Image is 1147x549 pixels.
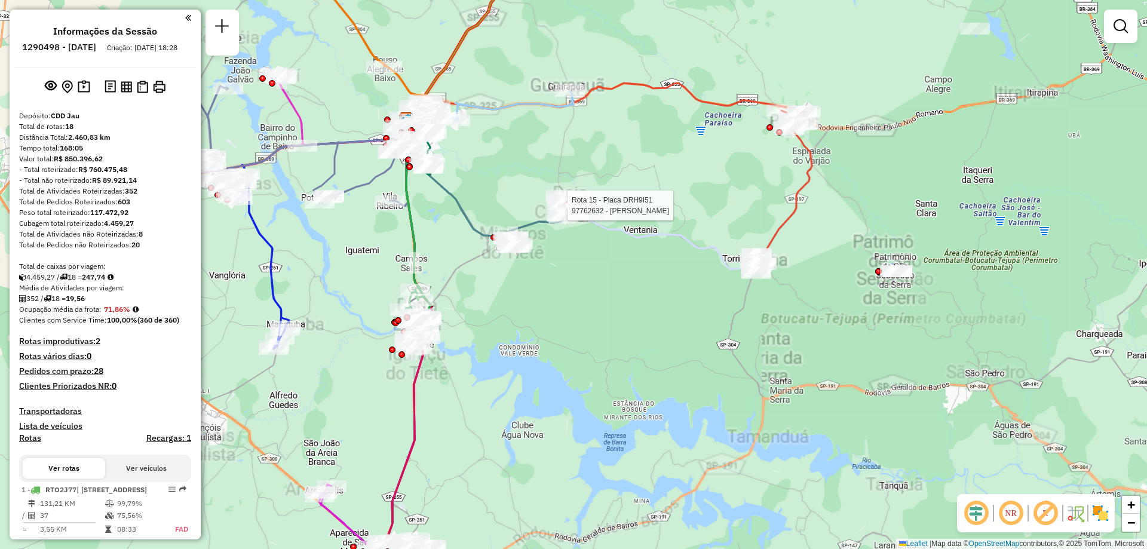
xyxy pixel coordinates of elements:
[1109,14,1133,38] a: Exibir filtros
[19,274,26,281] i: Cubagem total roteirizado
[19,421,191,431] h4: Lista de veículos
[104,305,130,314] strong: 71,86%
[104,219,134,228] strong: 4.459,27
[131,240,140,249] strong: 20
[94,366,103,376] strong: 28
[402,314,432,326] div: Atividade não roteirizada - JACOMINI e SALVE LTD
[1031,499,1060,527] span: Exibir rótulo
[1066,504,1085,523] img: Fluxo de ruas
[962,499,990,527] span: Ocultar deslocamento
[92,176,137,185] strong: R$ 89.921,14
[105,458,188,479] button: Ver veículos
[39,523,105,535] td: 3,55 KM
[19,406,191,416] h4: Transportadoras
[22,523,27,535] td: =
[118,78,134,94] button: Visualizar relatório de Roteirização
[133,306,139,313] em: Média calculada utilizando a maior ocupação (%Peso ou %Cubagem) de cada rota da sessão. Rotas cro...
[19,186,191,197] div: Total de Atividades Roteirizadas:
[19,295,26,302] i: Total de Atividades
[19,132,191,143] div: Distância Total:
[125,186,137,195] strong: 352
[19,336,191,346] h4: Rotas improdutivas:
[19,218,191,229] div: Cubagem total roteirizado:
[116,510,163,522] td: 75,56%
[19,229,191,240] div: Total de Atividades não Roteirizadas:
[996,499,1025,527] span: Ocultar NR
[163,523,189,535] td: FAD
[53,26,157,37] h4: Informações da Sessão
[39,510,105,522] td: 37
[96,336,100,346] strong: 2
[59,78,75,96] button: Centralizar mapa no depósito ou ponto de apoio
[87,351,91,361] strong: 0
[1091,504,1110,523] img: Exibir/Ocultar setores
[960,23,990,35] div: Atividade não roteirizada - MERCEARIA DO PRETO
[19,366,103,376] h4: Pedidos com prazo:
[146,433,191,443] h4: Recargas: 1
[19,293,191,304] div: 352 / 18 =
[68,133,111,142] strong: 2.460,83 km
[1122,514,1140,532] a: Zoom out
[51,111,79,120] strong: CDD Jau
[105,500,114,507] i: % de utilização do peso
[137,315,179,324] strong: (360 de 360)
[415,124,445,136] div: Atividade não roteirizada - FELIPE FREITAS GIGLI
[19,315,107,324] span: Clientes com Service Time:
[78,165,127,174] strong: R$ 760.475,48
[880,265,910,277] div: Atividade não roteirizada - ALEX DONIZETE GOMES
[28,500,35,507] i: Distância Total
[19,111,191,121] div: Depósito:
[19,433,41,443] a: Rotas
[1127,497,1135,512] span: +
[139,229,143,238] strong: 8
[60,274,68,281] i: Total de rotas
[60,143,83,152] strong: 168:05
[44,295,51,302] i: Total de rotas
[398,112,414,127] img: CDD Jau
[930,539,931,548] span: |
[107,315,137,324] strong: 100,00%
[896,539,1147,549] div: Map data © contributors,© 2025 TomTom, Microsoft
[1127,515,1135,530] span: −
[112,381,116,391] strong: 0
[28,512,35,519] i: Total de Atividades
[400,113,416,128] img: 640 UDC Light WCL Villa Carvalho
[116,523,163,535] td: 08:33
[102,42,182,53] div: Criação: [DATE] 18:28
[54,154,103,163] strong: R$ 850.396,62
[66,294,85,303] strong: 19,56
[969,539,1020,548] a: OpenStreetMap
[19,175,191,186] div: - Total não roteirizado:
[65,122,73,131] strong: 18
[23,458,105,479] button: Ver rotas
[102,78,118,96] button: Logs desbloquear sessão
[42,77,59,96] button: Exibir sessão original
[90,208,128,217] strong: 117.472,92
[411,311,441,323] div: Atividade não roteirizada - SUPERMERCADO FERNAND
[134,78,151,96] button: Visualizar Romaneio
[19,283,191,293] div: Média de Atividades por viagem:
[19,154,191,164] div: Valor total:
[105,526,111,533] i: Tempo total em rota
[19,305,102,314] span: Ocupação média da frota:
[899,539,928,548] a: Leaflet
[179,486,186,493] em: Rota exportada
[19,272,191,283] div: 4.459,27 / 18 =
[108,274,114,281] i: Meta Caixas/viagem: 231,80 Diferença: 15,94
[118,197,130,206] strong: 603
[22,510,27,522] td: /
[39,498,105,510] td: 131,21 KM
[45,485,76,494] span: RTO2J77
[75,78,93,96] button: Painel de Sugestão
[22,42,96,53] h6: 1290498 - [DATE]
[19,143,191,154] div: Tempo total:
[19,197,191,207] div: Total de Pedidos Roteirizados:
[168,486,176,493] em: Opções
[19,351,191,361] h4: Rotas vários dias:
[19,381,191,391] h4: Clientes Priorizados NR:
[19,121,191,132] div: Total de rotas:
[1122,496,1140,514] a: Zoom in
[22,485,147,494] span: 1 -
[19,261,191,272] div: Total de caixas por viagem:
